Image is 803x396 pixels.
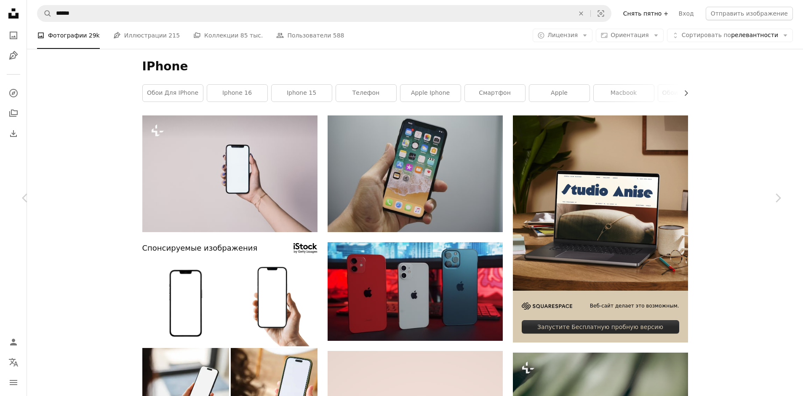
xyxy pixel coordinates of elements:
button: Язык [5,354,22,371]
button: Меню [5,374,22,391]
a: iphone 16 [207,85,267,102]
a: обои для iPhone [143,85,203,102]
img: человек с мобильным телефоном в руке [142,115,317,232]
img: Мужская рука показывает смартфон с пустым белым экраном, макет, изолированный на белом фоне [231,260,317,346]
a: человек с мобильным телефоном в руке [142,170,317,177]
img: file-1705123271268-c3eaf6a79b21image [513,115,688,291]
a: смартфон [465,85,525,102]
a: Apple [529,85,590,102]
button: Визуальный поиск [591,5,611,21]
span: Лицензия [547,32,578,38]
a: Иллюстрации 215 [113,22,180,49]
a: человек с серым iPhone 7 [328,170,503,177]
button: Ориентация [596,29,664,42]
a: Иллюстрации [5,47,22,64]
button: Сортировать порелевантности [667,29,793,42]
img: Реалистичный макет мобильного телефона, шаблон [142,260,229,346]
h1: IPhone [142,59,688,74]
a: macbook [594,85,654,102]
span: Спонсируемые изображения [142,242,258,254]
button: прокрутите список вправо [678,85,688,102]
a: Веб-сайт делает это возможным.Запустите Бесплатную пробную версию [513,115,688,342]
span: Ориентация [611,32,649,38]
button: Поиск Unsplash [37,5,52,21]
a: Исследовать [5,85,22,102]
a: Войдите в систему / Зарегистрируйтесь [5,334,22,351]
button: Лицензия [533,29,592,42]
a: Снять пятно + [618,7,674,20]
span: 588 [333,31,344,40]
a: iphone 15 [272,85,332,102]
button: Отправить изображение [706,7,793,20]
a: обои для iPhone 12 [658,85,718,102]
a: Коллекции [5,105,22,122]
span: 85 тыс. [240,31,263,40]
a: Пользователи 588 [276,22,344,49]
a: apple iphone [400,85,461,102]
a: серебристый iPhone 6 и красный чехол для iPhone [328,287,503,295]
form: Поиск визуальных элементов по всему сайту [37,5,611,22]
button: Очистить [572,5,590,21]
img: серебристый iPhone 6 и красный чехол для iPhone [328,242,503,341]
a: Далее [752,158,803,238]
span: 215 [168,31,180,40]
img: file-1705255347840-230a6ab5bca9image [522,302,572,310]
div: Запустите Бесплатную пробную версию [522,320,679,334]
img: человек с серым iPhone 7 [328,115,503,232]
a: Фото [5,27,22,44]
span: Веб-сайт делает это возможным. [590,302,679,310]
span: Сортировать по [682,32,731,38]
a: История загрузок [5,125,22,142]
a: телефон [336,85,396,102]
span: релевантности [682,31,778,40]
a: Коллекции 85 тыс. [193,22,263,49]
a: Вход [674,7,699,20]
